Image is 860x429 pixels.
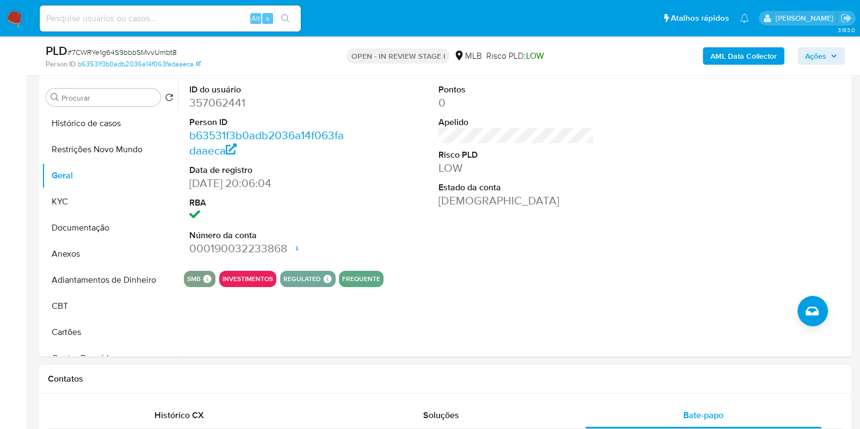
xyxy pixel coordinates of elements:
dd: [DEMOGRAPHIC_DATA] [438,193,594,208]
span: s [266,13,269,23]
p: OPEN - IN REVIEW STAGE I [347,48,449,64]
span: LOW [525,49,543,62]
button: KYC [42,189,178,215]
dt: Person ID [189,116,345,128]
dt: Risco PLD [438,149,594,161]
input: Pesquise usuários ou casos... [40,11,301,26]
span: # 7CWRYe1g64S9bbbSMvvUmbt8 [67,47,177,58]
dt: ID do usuário [189,84,345,96]
button: Documentação [42,215,178,241]
span: Soluções [423,409,459,421]
span: Alt [251,13,260,23]
dd: 000190032233868 [189,241,345,256]
h1: Contatos [48,374,843,384]
a: b63531f3b0adb2036a14f063fadaaeca [78,59,201,69]
button: search-icon [274,11,296,26]
a: Sair [840,13,852,24]
dt: Apelido [438,116,594,128]
p: danilo.toledo@mercadolivre.com [775,13,837,23]
b: PLD [46,42,67,59]
a: b63531f3b0adb2036a14f063fadaaeca [189,127,344,158]
button: Retornar ao pedido padrão [165,93,174,105]
dd: [DATE] 20:06:04 [189,176,345,191]
dd: LOW [438,160,594,176]
span: Ações [805,47,826,65]
dt: RBA [189,197,345,209]
button: Ações [797,47,845,65]
div: MLB [454,50,481,62]
b: AML Data Collector [710,47,777,65]
button: Cartões [42,319,178,345]
dd: 0 [438,95,594,110]
button: Restrições Novo Mundo [42,136,178,163]
dt: Estado da conta [438,182,594,194]
button: Anexos [42,241,178,267]
span: 3.163.0 [837,26,855,34]
button: Histórico de casos [42,110,178,136]
dd: 357062441 [189,95,345,110]
span: Atalhos rápidos [671,13,729,24]
button: Geral [42,163,178,189]
span: Histórico CX [154,409,204,421]
button: CBT [42,293,178,319]
dt: Número da conta [189,229,345,241]
input: Procurar [61,93,156,103]
b: Person ID [46,59,76,69]
span: Risco PLD: [486,50,543,62]
button: Procurar [51,93,59,102]
dt: Pontos [438,84,594,96]
button: Adiantamentos de Dinheiro [42,267,178,293]
dt: Data de registro [189,164,345,176]
a: Notificações [740,14,749,23]
span: Bate-papo [683,409,723,421]
button: AML Data Collector [703,47,784,65]
button: Contas Bancárias [42,345,178,371]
